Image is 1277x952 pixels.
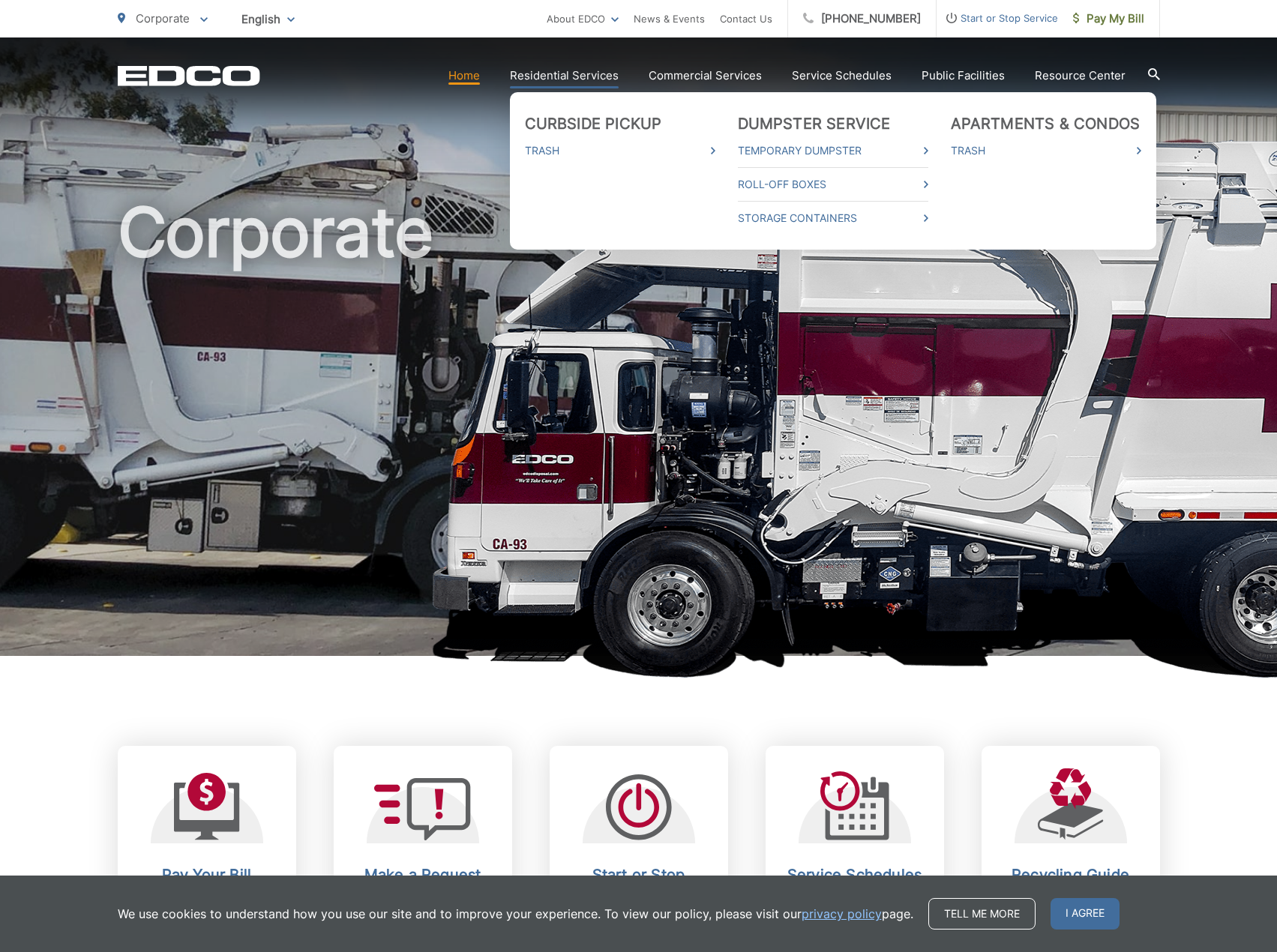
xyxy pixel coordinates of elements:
h2: Make a Request [349,866,497,884]
a: Apartments & Condos [951,115,1141,133]
a: Tell me more [928,898,1036,930]
a: Public Facilities [922,67,1005,85]
a: Trash [951,142,1141,160]
a: Temporary Dumpster [738,142,928,160]
a: Contact Us [720,10,772,28]
a: EDCD logo. Return to the homepage. [118,65,260,86]
a: About EDCO [547,10,619,28]
a: Dumpster Service [738,115,891,133]
h1: Corporate [118,195,1160,669]
a: Resource Center [1035,67,1126,85]
a: privacy policy [802,905,882,923]
a: Storage Containers [738,209,928,227]
span: Pay My Bill [1073,10,1144,28]
a: News & Events [634,10,705,28]
p: We use cookies to understand how you use our site and to improve your experience. To view our pol... [118,905,913,923]
a: Service Schedules [792,67,892,85]
a: Roll-Off Boxes [738,175,928,193]
h2: Recycling Guide [997,866,1145,884]
span: Corporate [136,11,190,25]
a: Trash [525,142,715,160]
span: English [230,6,306,32]
a: Home [448,67,480,85]
h2: Start or Stop Service [565,866,713,902]
a: Residential Services [510,67,619,85]
h2: Pay Your Bill [133,866,281,884]
a: Curbside Pickup [525,115,662,133]
span: I agree [1051,898,1120,930]
a: Commercial Services [649,67,762,85]
h2: Service Schedules [781,866,929,884]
